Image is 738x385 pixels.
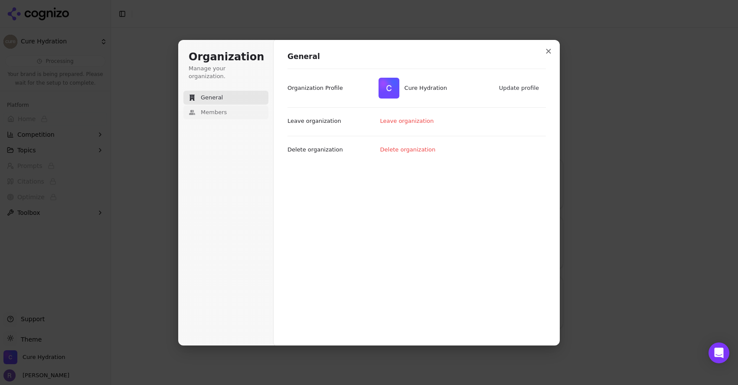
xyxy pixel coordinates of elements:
button: Close modal [541,43,556,59]
button: Delete organization [376,143,441,156]
h1: Organization [189,50,263,64]
span: Cure Hydration [405,84,447,92]
span: Members [201,109,227,116]
span: General [201,94,223,102]
h1: General [287,52,546,62]
button: Update profile [495,82,544,95]
div: Open Intercom Messenger [709,342,729,363]
button: General [183,91,268,105]
p: Leave organization [287,117,341,125]
p: Manage your organization. [189,65,263,80]
p: Organization Profile [287,84,343,92]
button: Members [183,105,268,119]
p: Delete organization [287,146,343,154]
button: Leave organization [376,115,439,128]
img: Cure Hydration [379,78,399,99]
